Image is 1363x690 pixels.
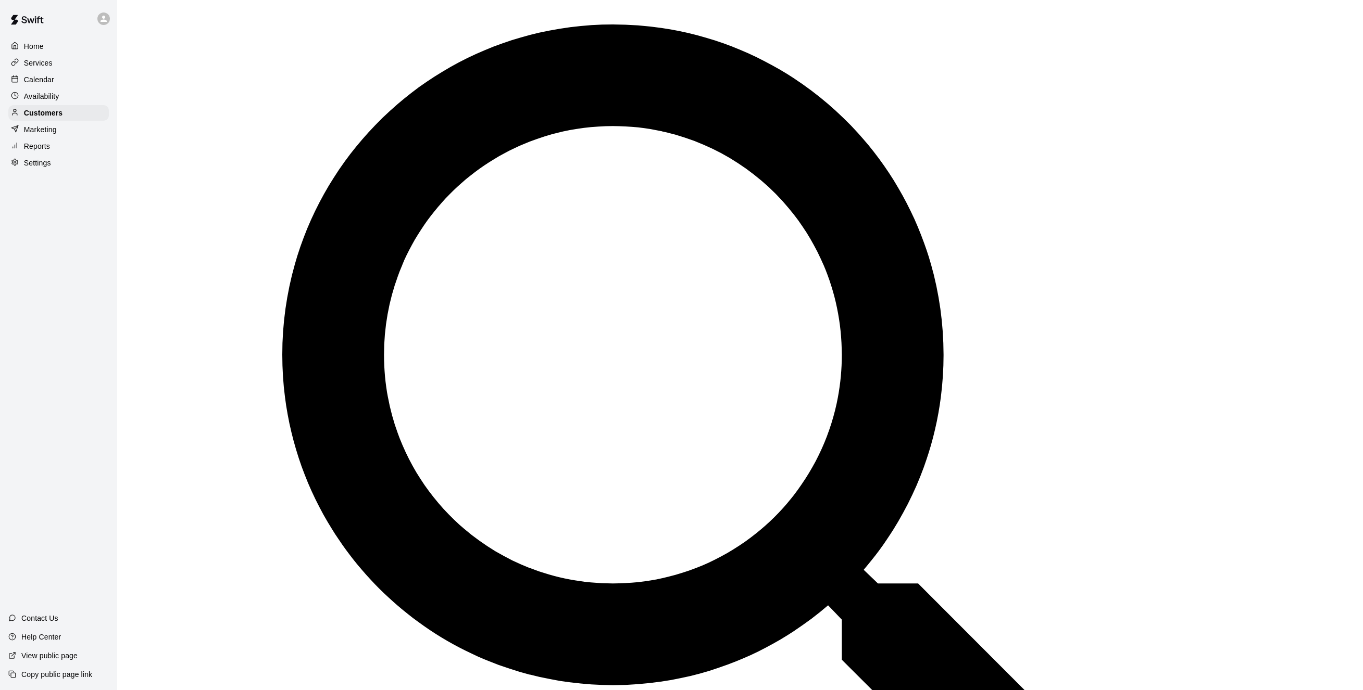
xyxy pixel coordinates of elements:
[8,122,109,137] a: Marketing
[8,105,109,121] a: Customers
[8,55,109,71] a: Services
[24,108,62,118] p: Customers
[21,613,58,623] p: Contact Us
[21,669,92,680] p: Copy public page link
[21,650,78,661] p: View public page
[24,74,54,85] p: Calendar
[8,39,109,54] a: Home
[8,72,109,87] a: Calendar
[24,141,50,151] p: Reports
[24,158,51,168] p: Settings
[24,91,59,101] p: Availability
[8,138,109,154] a: Reports
[8,155,109,171] a: Settings
[24,58,53,68] p: Services
[8,88,109,104] a: Availability
[24,41,44,52] p: Home
[21,632,61,642] p: Help Center
[24,124,57,135] p: Marketing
